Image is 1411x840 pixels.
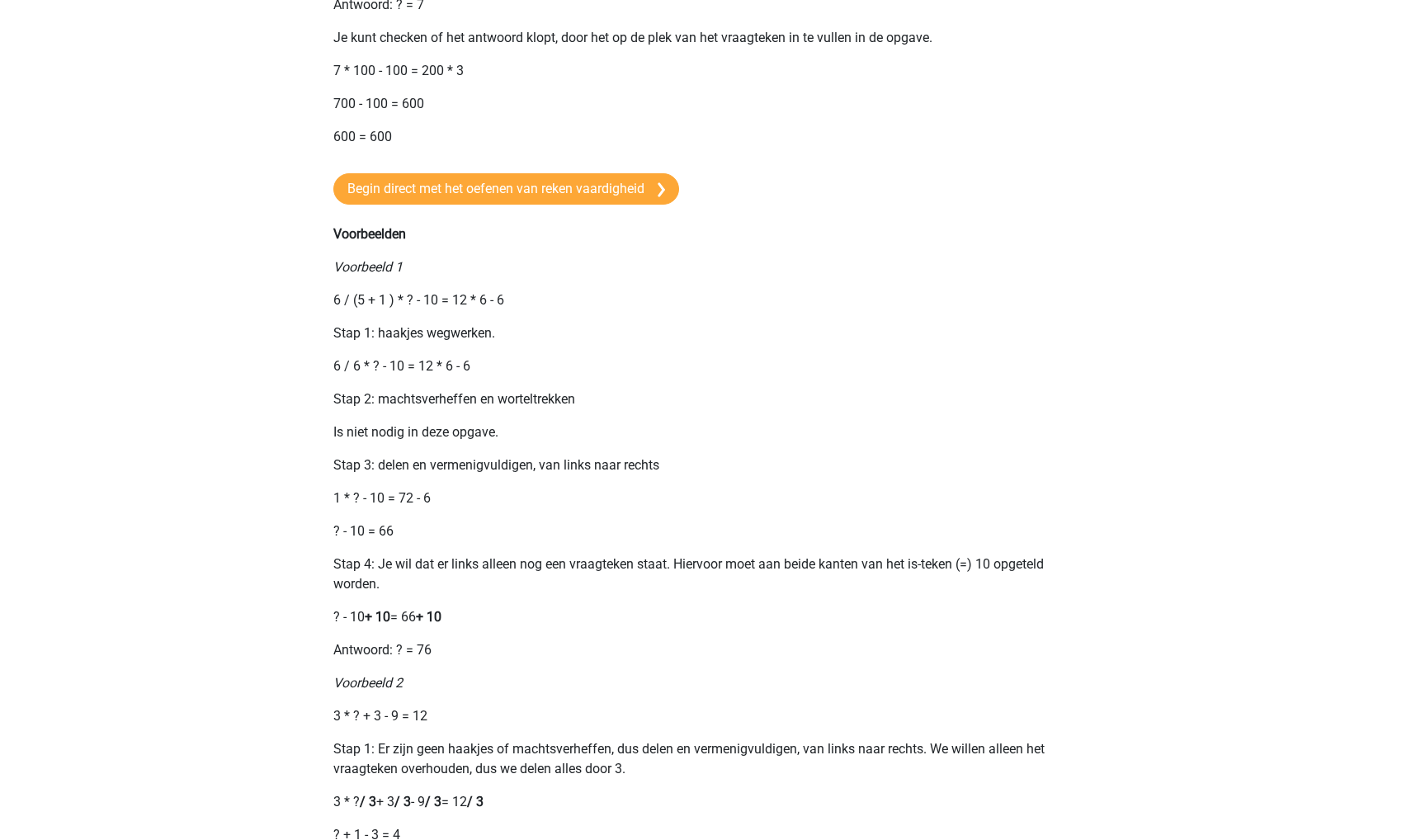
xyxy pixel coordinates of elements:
i: Voorbeeld 1 [333,259,403,275]
img: arrow-right.e5bd35279c78.svg [658,182,665,197]
p: Stap 3: delen en vermenigvuldigen, van links naar rechts [333,455,1078,475]
p: ? - 10 = 66 [333,607,1078,627]
p: 3 * ? + 3 - 9 = 12 [333,706,1078,726]
p: 3 * ? + 3 - 9 = 12 [333,792,1078,812]
p: 6 / 6 * ? - 10 = 12 * 6 - 6 [333,356,1078,376]
b: Voorbeelden [333,226,406,242]
p: 6 / (5 + 1 ) * ? - 10 = 12 * 6 - 6 [333,290,1078,310]
b: / 3 [360,794,376,809]
p: Stap 2: machtsverheffen en worteltrekken [333,389,1078,409]
p: ? - 10 = 66 [333,521,1078,541]
p: Stap 4: Je wil dat er links alleen nog een vraagteken staat. Hiervoor moet aan beide kanten van h... [333,554,1078,594]
b: + 10 [416,609,441,625]
a: Begin direct met het oefenen van reken vaardigheid [333,173,679,205]
p: 7 * 100 - 100 = 200 * 3 [333,61,1078,81]
p: Antwoord: ? = 76 [333,640,1078,660]
p: 600 = 600 [333,127,1078,147]
p: 1 * ? - 10 = 72 - 6 [333,488,1078,508]
b: / 3 [394,794,411,809]
p: Je kunt checken of het antwoord klopt, door het op de plek van het vraagteken in te vullen in de ... [333,28,1078,48]
b: / 3 [467,794,484,809]
p: Is niet nodig in deze opgave. [333,422,1078,442]
p: Stap 1: Er zijn geen haakjes of machtsverheffen, dus delen en vermenigvuldigen, van links naar re... [333,739,1078,779]
b: + 10 [365,609,390,625]
p: 700 - 100 = 600 [333,94,1078,114]
i: Voorbeeld 2 [333,675,403,691]
b: / 3 [425,794,441,809]
p: Stap 1: haakjes wegwerken. [333,323,1078,343]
